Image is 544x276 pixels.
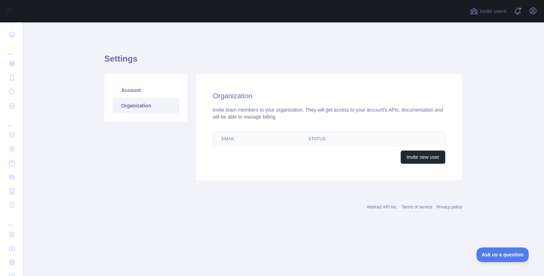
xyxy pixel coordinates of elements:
h1: Settings [104,53,462,70]
a: Terms of service [402,205,432,210]
div: ... [6,42,17,56]
h2: Organization [213,91,445,101]
a: Organization [113,98,179,113]
button: Invite new user [400,150,445,164]
span: Invite users [479,7,506,15]
iframe: Toggle Customer Support [476,247,530,262]
a: Abstract API Inc. [367,205,398,210]
div: ... [6,213,17,227]
a: Privacy policy [436,205,462,210]
a: Account [113,83,179,98]
th: Email [213,132,300,146]
th: Status [300,132,397,146]
button: Invite users [468,6,508,17]
div: ... [6,113,17,127]
div: Invite team members to your organization. They will get access to your account's APIs, documentat... [213,106,445,120]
